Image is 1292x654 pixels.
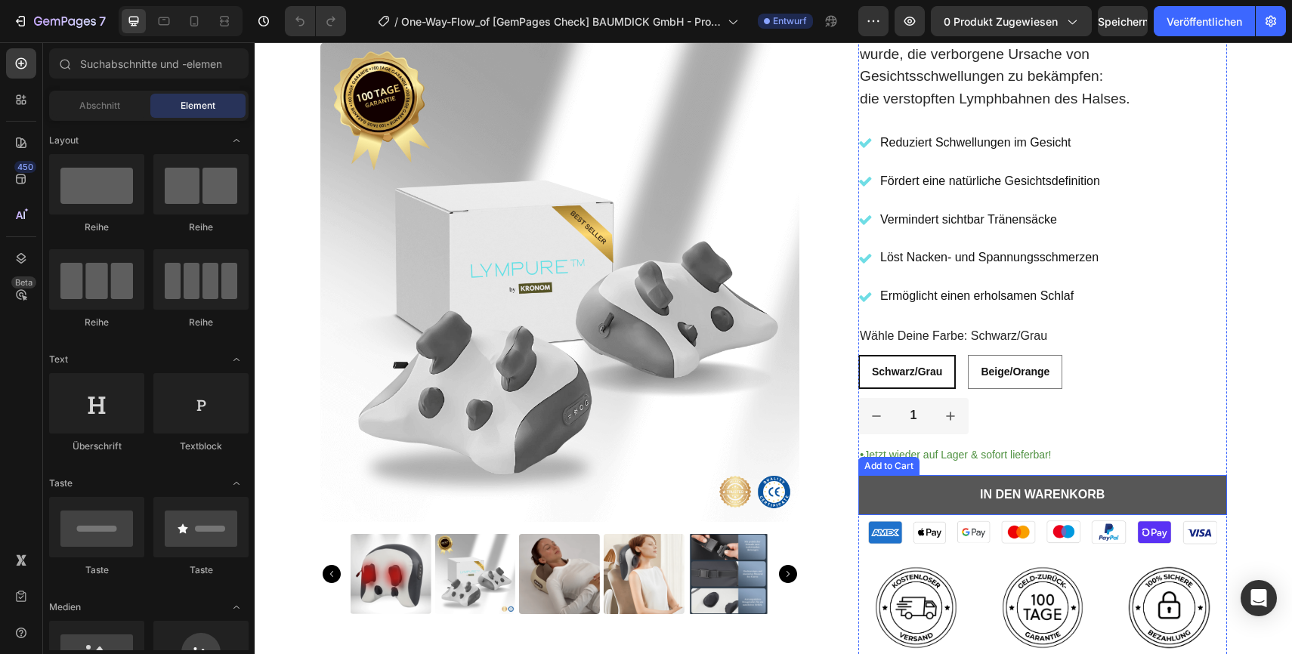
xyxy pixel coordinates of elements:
button: Carousel Next Arrow [524,523,542,541]
span: Öffnen [224,347,249,372]
p: Ermöglicht einen erholsamen Schlaf [626,243,845,265]
img: gempages_574512423084491551-1d3ee8b1-e0aa-40db-aab3-912ecb4aafd2.png [604,477,972,504]
font: Layout [49,134,79,146]
font: / [394,15,398,28]
p: Löst Nacken- und Spannungsschmerzen [626,205,845,227]
font: Reihe [189,221,213,233]
font: Reihe [85,221,109,233]
span: die verstopften Lymphbahnen des Halses. [605,48,876,64]
legend: wähle deine farbe: schwarz/grau [604,285,794,304]
button: In den Warenkorb [604,433,972,473]
font: Element [181,100,215,111]
p: Fördert eine natürliche Gesichtsdefinition [626,128,845,150]
img: gempages_574512423084491551-f6b85362-75f9-41b9-a70a-13490112493c.png [611,515,712,615]
font: Taste [49,477,73,489]
span: • [605,406,609,418]
span: Öffnen [224,471,249,495]
font: Reihe [189,316,213,328]
input: quantity [640,356,678,392]
p: Reduziert Schwellungen im Gesicht [626,90,845,112]
img: gempages_574512423084491551-50a22024-c322-4415-b2f7-9d5a1493f3c1.png [738,515,839,615]
div: Öffnen Sie den Intercom Messenger [1241,580,1277,616]
span: Beige/Orange [726,323,795,335]
font: Überschrift [73,440,122,452]
span: Öffnen [224,595,249,619]
div: Rückgängig/Wiederholen [285,6,346,36]
button: Speichern [1098,6,1148,36]
font: Text [49,353,68,365]
font: Medien [49,601,81,612]
font: Taste [190,564,213,575]
font: Entwurf [773,15,807,26]
font: Speichern [1098,15,1148,28]
font: 450 [17,162,33,172]
button: Veröffentlichen [1154,6,1255,36]
div: Add to Cart [607,417,662,430]
font: Textblock [180,440,222,452]
button: decrement [604,356,640,392]
iframe: Designbereich [255,42,1292,654]
input: Suchabschnitte und -elemente [49,48,249,79]
button: increment [678,356,714,392]
button: 0 Produkt zugewiesen [931,6,1092,36]
font: One-Way-Flow_of [GemPages Check] BAUMDICK GmbH - Produktseitenlayout V1.0 [401,15,721,44]
font: 7 [99,14,106,29]
font: 0 Produkt zugewiesen [944,15,1058,28]
div: In den Warenkorb [725,445,850,461]
button: 7 [6,6,113,36]
font: Beta [15,277,32,288]
font: Taste [85,564,109,575]
font: Reihe [85,316,109,328]
font: Abschnitt [79,100,120,111]
font: Veröffentlichen [1167,15,1242,28]
p: Jetzt wieder auf Lager & sofort lieferbar! [605,403,971,422]
span: Öffnen [224,128,249,153]
span: Schwarz/Grau [617,323,688,335]
p: Vermindert sichtbar Tränensäcke [626,167,845,189]
img: gempages_574512423084491551-7a45bb61-540a-4fc3-bb83-922b738dd9bd.png [864,515,965,615]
